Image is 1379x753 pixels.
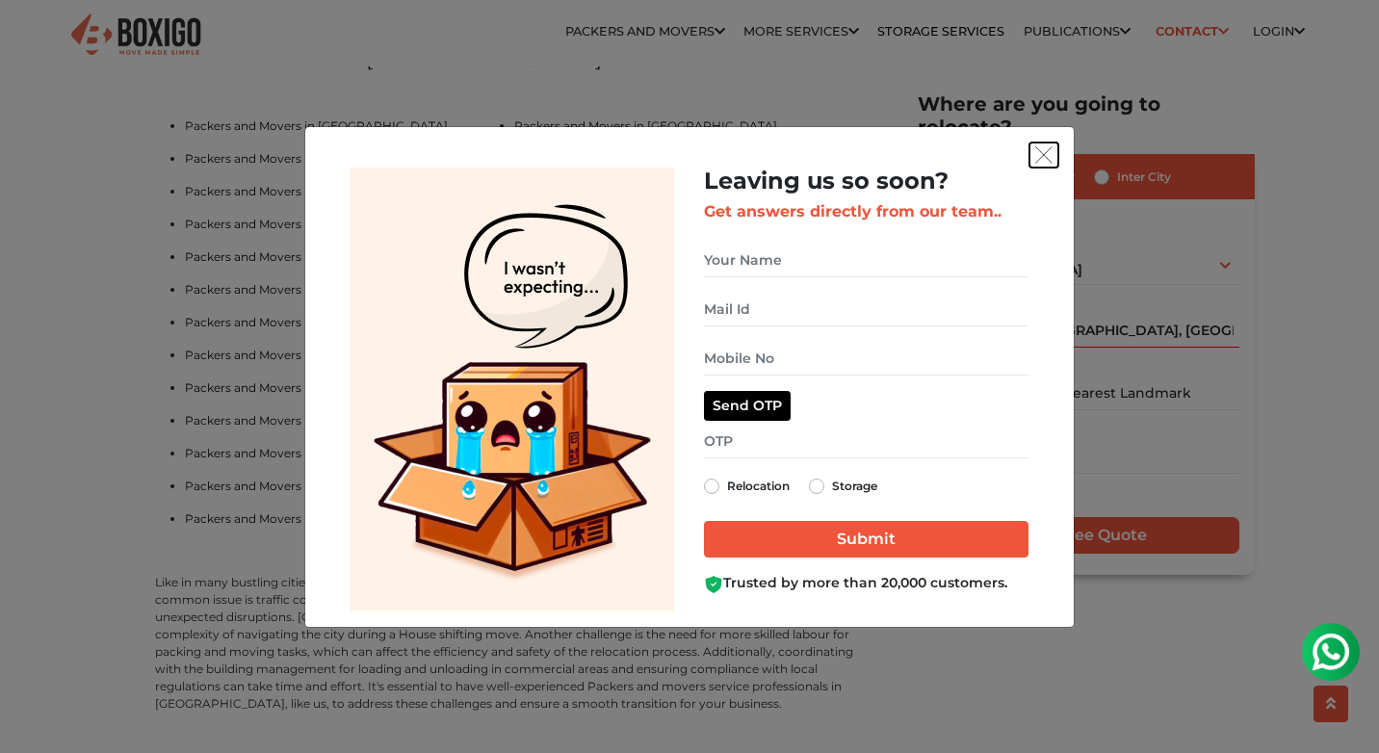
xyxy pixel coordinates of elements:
[704,573,1028,593] div: Trusted by more than 20,000 customers.
[704,575,723,594] img: Boxigo Customer Shield
[832,475,877,498] label: Storage
[704,391,791,421] button: Send OTP
[350,168,675,611] img: Lead Welcome Image
[1035,146,1053,164] img: exit
[704,202,1028,221] h3: Get answers directly from our team..
[704,521,1028,558] input: Submit
[727,475,790,498] label: Relocation
[704,342,1028,376] input: Mobile No
[704,293,1028,326] input: Mail Id
[704,425,1028,458] input: OTP
[19,19,58,58] img: whatsapp-icon.svg
[704,168,1028,195] h2: Leaving us so soon?
[704,244,1028,277] input: Your Name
